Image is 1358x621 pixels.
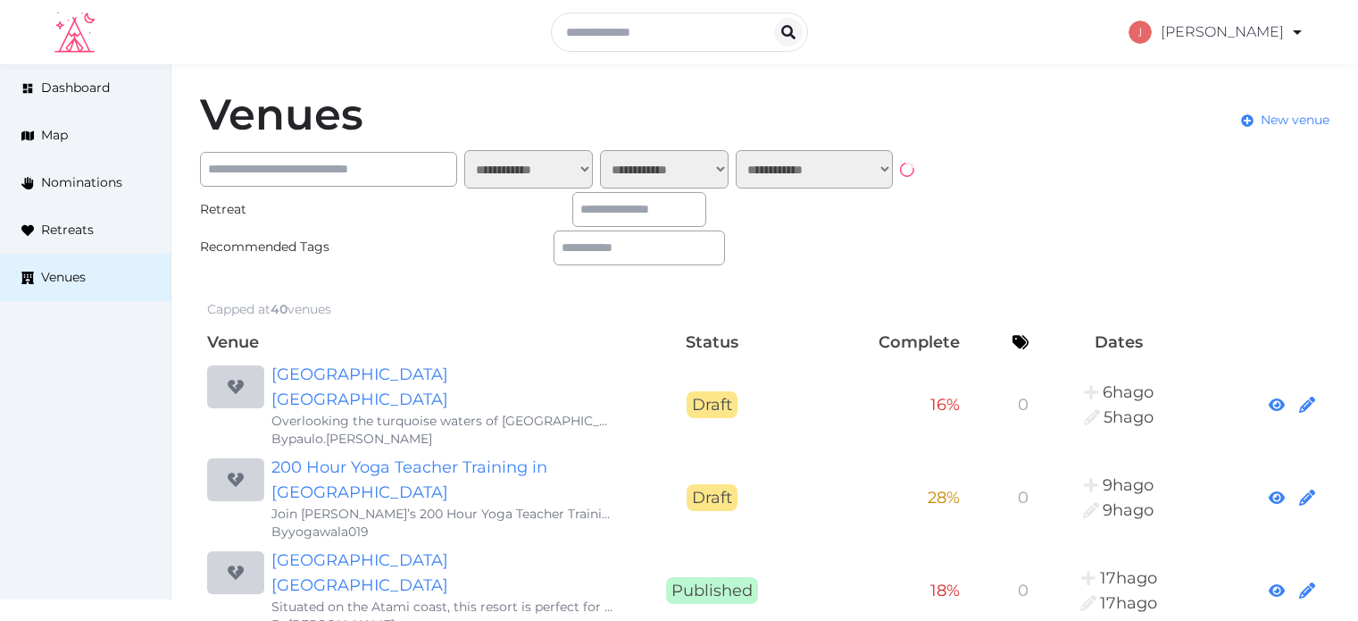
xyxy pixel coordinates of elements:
[271,362,614,412] a: [GEOGRAPHIC_DATA] [GEOGRAPHIC_DATA]
[200,200,371,219] div: Retreat
[200,326,621,358] th: Venue
[1100,593,1157,613] span: 9:22PM, October 14th, 2025
[1103,475,1154,495] span: 5:29AM, October 15th, 2025
[1036,326,1201,358] th: Dates
[1103,500,1154,520] span: 5:35AM, October 15th, 2025
[271,412,614,430] div: Overlooking the turquoise waters of [GEOGRAPHIC_DATA], Mondrian Ibiza brings chic sophistication,...
[200,238,371,256] div: Recommended Tags
[271,523,614,541] div: By yogawala019
[41,221,94,239] span: Retreats
[1261,111,1329,130] span: New venue
[41,79,110,97] span: Dashboard
[621,326,804,358] th: Status
[930,581,960,600] span: 18 %
[271,301,287,317] span: 40
[1241,111,1329,130] a: New venue
[207,300,331,319] div: Capped at venues
[271,505,614,523] div: Join [PERSON_NAME]’s 200 Hour Yoga Teacher Training in [GEOGRAPHIC_DATA], a Yoga Alliance certifi...
[1104,407,1154,427] span: 8:59AM, October 15th, 2025
[41,173,122,192] span: Nominations
[271,548,614,598] a: [GEOGRAPHIC_DATA] [GEOGRAPHIC_DATA]
[804,326,967,358] th: Complete
[666,577,758,604] span: Published
[41,126,68,145] span: Map
[1018,581,1029,600] span: 0
[1018,488,1029,508] span: 0
[41,268,86,287] span: Venues
[200,93,363,136] h1: Venues
[271,598,614,616] div: Situated on the Atami coast, this resort is perfect for large conferences, incentive programs, or...
[271,455,614,505] a: 200 Hour Yoga Teacher Training in [GEOGRAPHIC_DATA]
[928,488,960,508] span: 28 %
[687,484,737,511] span: Draft
[1129,7,1304,57] a: [PERSON_NAME]
[930,395,960,415] span: 16 %
[1103,382,1154,402] span: 8:35AM, October 15th, 2025
[271,430,614,448] div: By paulo.[PERSON_NAME]
[1018,395,1029,415] span: 0
[1100,568,1157,588] span: 9:12PM, October 14th, 2025
[687,391,737,418] span: Draft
